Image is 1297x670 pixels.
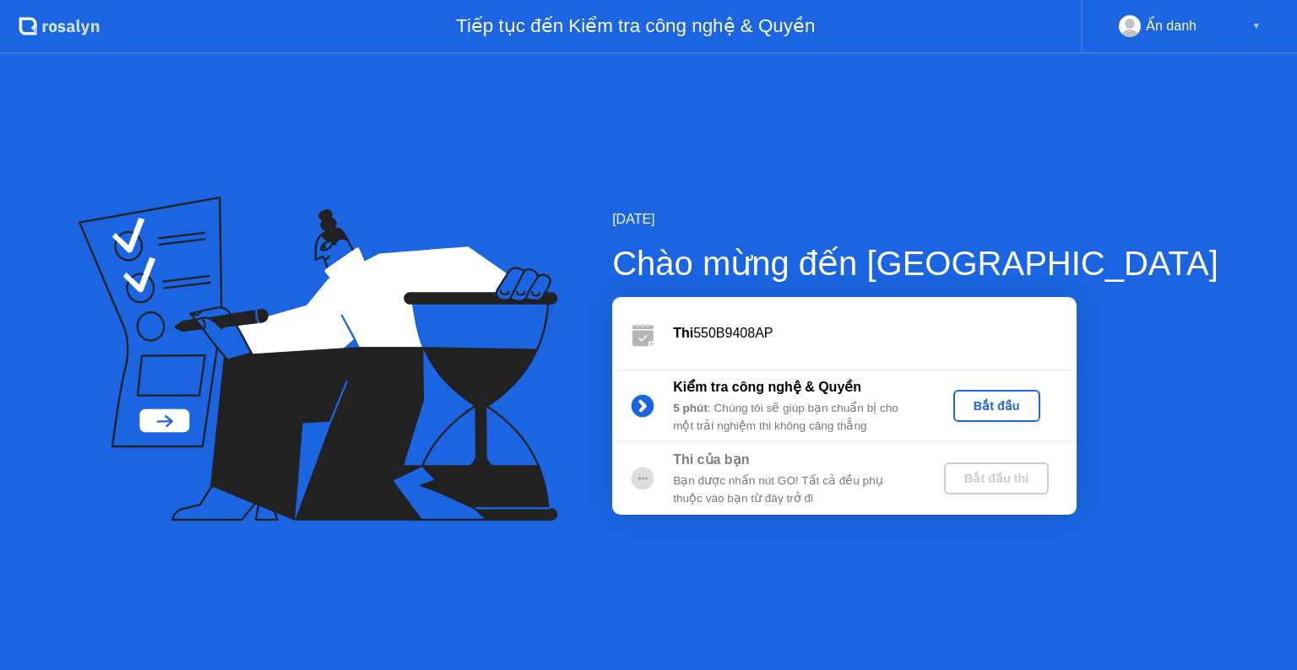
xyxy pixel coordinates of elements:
[612,238,1218,289] div: Chào mừng đến [GEOGRAPHIC_DATA]
[953,390,1040,422] button: Bắt đầu
[673,326,693,340] b: Thi
[960,399,1034,413] div: Bắt đầu
[673,473,916,507] div: Bạn được nhấn nút GO! Tất cả đều phụ thuộc vào bạn từ đây trở đi
[673,402,708,414] b: 5 phút
[1146,15,1197,37] div: Ẩn danh
[673,380,861,394] b: Kiểm tra công nghệ & Quyền
[612,209,1218,230] div: [DATE]
[673,323,1077,343] div: 550B9408AP
[951,472,1042,485] div: Bắt đầu thi
[1252,15,1261,37] div: ▼
[944,462,1049,494] button: Bắt đầu thi
[673,400,916,435] div: : Chúng tôi sẽ giúp bạn chuẩn bị cho một trải nghiệm thi không căng thẳng
[673,452,749,467] b: Thi của bạn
